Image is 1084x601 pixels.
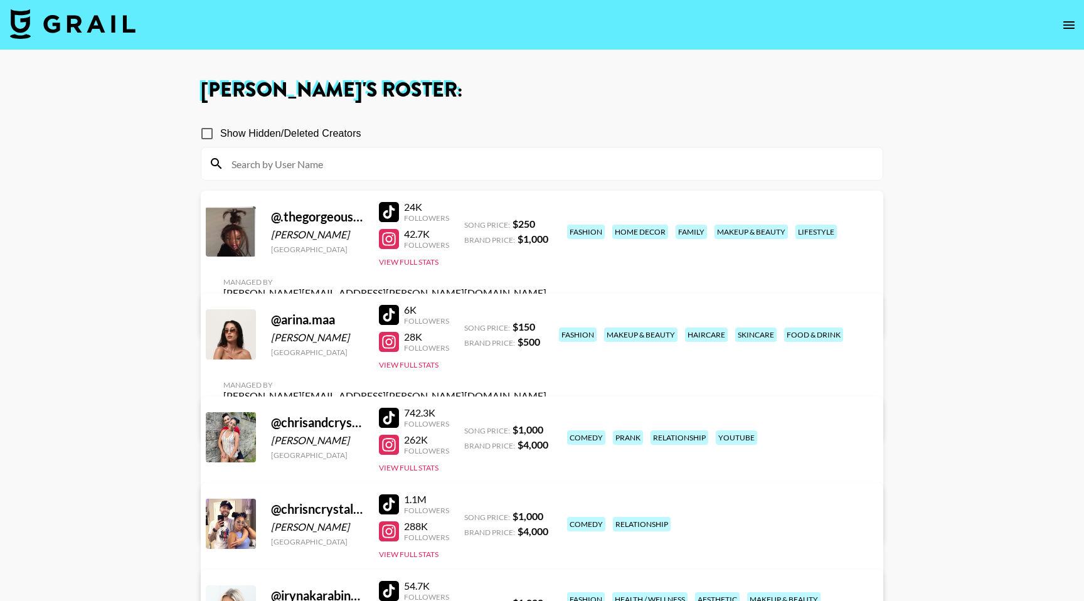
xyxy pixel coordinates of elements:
[513,321,535,332] strong: $ 150
[379,463,438,472] button: View Full Stats
[271,209,364,225] div: @ .thegorgeousdoll
[223,277,546,287] div: Managed By
[518,525,548,537] strong: $ 4,000
[464,528,515,537] span: Brand Price:
[685,327,728,342] div: haircare
[676,225,707,239] div: family
[567,430,605,445] div: comedy
[379,257,438,267] button: View Full Stats
[404,304,449,316] div: 6K
[404,331,449,343] div: 28K
[223,380,546,390] div: Managed By
[559,327,597,342] div: fashion
[271,434,364,447] div: [PERSON_NAME]
[567,225,605,239] div: fashion
[795,225,837,239] div: lifestyle
[404,228,449,240] div: 42.7K
[604,327,677,342] div: makeup & beauty
[612,225,668,239] div: home decor
[464,513,510,522] span: Song Price:
[404,343,449,353] div: Followers
[271,537,364,546] div: [GEOGRAPHIC_DATA]
[735,327,777,342] div: skincare
[1056,13,1081,38] button: open drawer
[715,225,788,239] div: makeup & beauty
[464,220,510,230] span: Song Price:
[464,441,515,450] span: Brand Price:
[464,235,515,245] span: Brand Price:
[404,407,449,419] div: 742.3K
[404,419,449,428] div: Followers
[224,154,875,174] input: Search by User Name
[784,327,843,342] div: food & drink
[518,336,540,348] strong: $ 500
[404,493,449,506] div: 1.1M
[271,245,364,254] div: [GEOGRAPHIC_DATA]
[613,430,643,445] div: prank
[379,550,438,559] button: View Full Stats
[404,240,449,250] div: Followers
[201,80,883,100] h1: [PERSON_NAME] 's Roster:
[513,423,543,435] strong: $ 1,000
[513,510,543,522] strong: $ 1,000
[404,533,449,542] div: Followers
[220,126,361,141] span: Show Hidden/Deleted Creators
[464,338,515,348] span: Brand Price:
[223,287,546,299] div: [PERSON_NAME][EMAIL_ADDRESS][PERSON_NAME][DOMAIN_NAME]
[271,521,364,533] div: [PERSON_NAME]
[518,233,548,245] strong: $ 1,000
[404,580,449,592] div: 54.7K
[10,9,135,39] img: Grail Talent
[404,213,449,223] div: Followers
[404,506,449,515] div: Followers
[271,415,364,430] div: @ chrisandcrystal1
[404,520,449,533] div: 288K
[404,433,449,446] div: 262K
[404,201,449,213] div: 24K
[271,501,364,517] div: @ chrisncrystal14
[223,390,546,402] div: [PERSON_NAME][EMAIL_ADDRESS][PERSON_NAME][DOMAIN_NAME]
[518,439,548,450] strong: $ 4,000
[404,446,449,455] div: Followers
[464,426,510,435] span: Song Price:
[464,323,510,332] span: Song Price:
[271,331,364,344] div: [PERSON_NAME]
[379,360,438,370] button: View Full Stats
[613,517,671,531] div: relationship
[271,348,364,357] div: [GEOGRAPHIC_DATA]
[271,228,364,241] div: [PERSON_NAME]
[567,517,605,531] div: comedy
[271,450,364,460] div: [GEOGRAPHIC_DATA]
[716,430,757,445] div: youtube
[271,312,364,327] div: @ arina.maa
[651,430,708,445] div: relationship
[404,316,449,326] div: Followers
[513,218,535,230] strong: $ 250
